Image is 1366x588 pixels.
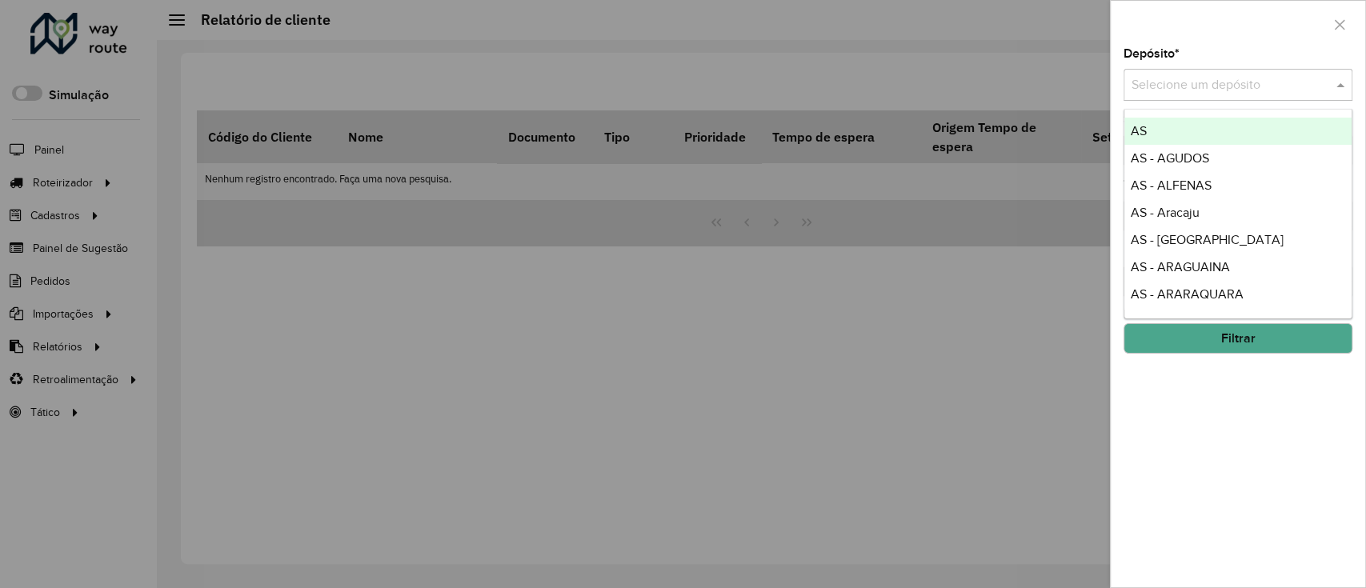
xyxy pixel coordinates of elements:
[1124,44,1180,63] label: Depósito
[1131,178,1212,192] span: AS - ALFENAS
[1131,260,1230,274] span: AS - ARAGUAINA
[1131,206,1200,219] span: AS - Aracaju
[1124,109,1352,319] ng-dropdown-panel: Options list
[1131,124,1147,138] span: AS
[1131,287,1244,301] span: AS - ARARAQUARA
[1131,233,1284,246] span: AS - [GEOGRAPHIC_DATA]
[1131,151,1209,165] span: AS - AGUDOS
[1124,323,1352,354] button: Filtrar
